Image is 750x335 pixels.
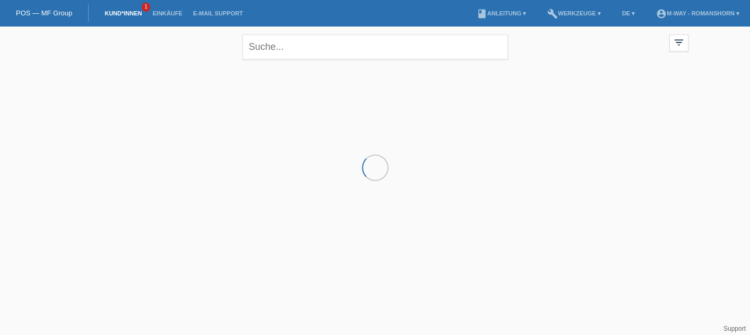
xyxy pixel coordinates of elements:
[547,8,558,19] i: build
[16,9,72,17] a: POS — MF Group
[673,37,685,48] i: filter_list
[617,10,640,16] a: DE ▾
[188,10,248,16] a: E-Mail Support
[723,325,746,332] a: Support
[243,35,508,59] input: Suche...
[99,10,147,16] a: Kund*innen
[477,8,487,19] i: book
[142,3,150,12] span: 1
[147,10,187,16] a: Einkäufe
[656,8,667,19] i: account_circle
[651,10,745,16] a: account_circlem-way - Romanshorn ▾
[542,10,606,16] a: buildWerkzeuge ▾
[471,10,531,16] a: bookAnleitung ▾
